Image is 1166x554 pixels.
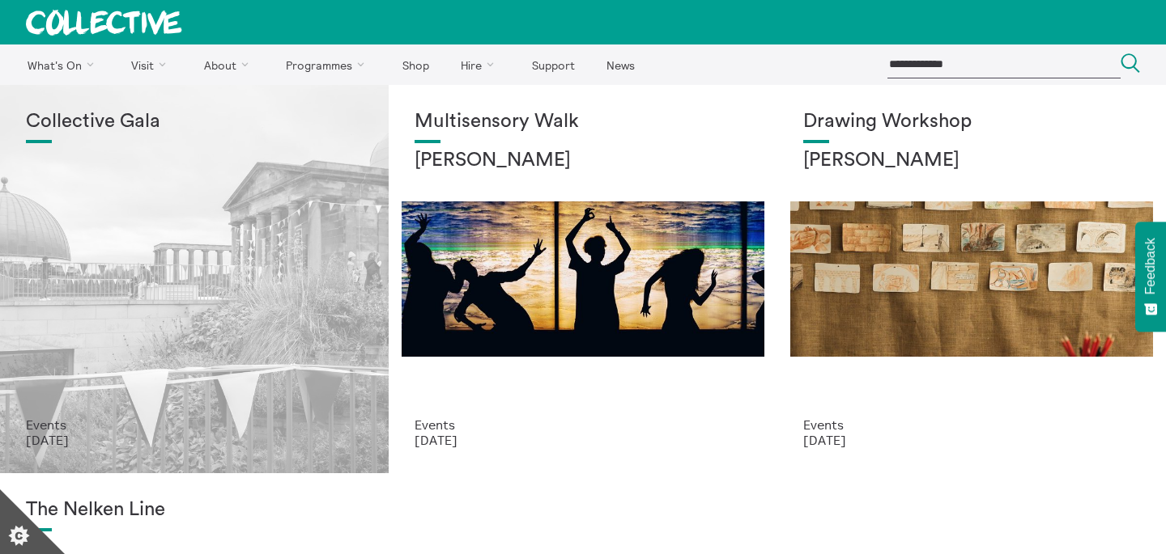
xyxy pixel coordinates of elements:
p: Events [26,417,363,432]
p: [DATE] [803,433,1140,447]
a: Annie Lord Drawing Workshop [PERSON_NAME] Events [DATE] [777,85,1166,473]
h1: Drawing Workshop [803,111,1140,133]
span: Feedback [1143,238,1158,294]
p: [DATE] [415,433,751,447]
a: News [592,44,649,85]
p: [DATE] [26,433,363,447]
p: Events [803,417,1140,432]
h1: The Nelken Line [26,499,363,522]
a: About [189,44,269,85]
a: Programmes [272,44,385,85]
h1: Collective Gala [26,111,363,133]
a: Shop [388,44,443,85]
a: Visit [117,44,187,85]
a: Support [517,44,589,85]
a: Hire [447,44,515,85]
h1: Multisensory Walk [415,111,751,133]
h2: [PERSON_NAME] [415,150,751,172]
p: Events [415,417,751,432]
h2: [PERSON_NAME] [803,150,1140,172]
button: Feedback - Show survey [1135,222,1166,332]
a: What's On [13,44,114,85]
a: Museum Art Walk Multisensory Walk [PERSON_NAME] Events [DATE] [389,85,777,473]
